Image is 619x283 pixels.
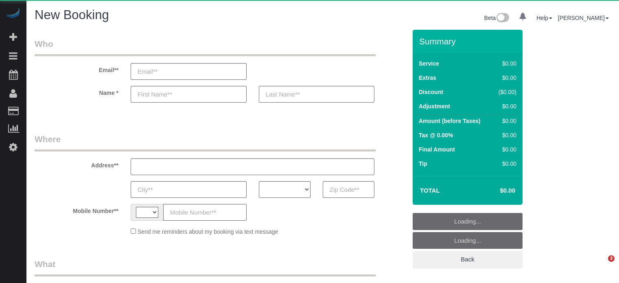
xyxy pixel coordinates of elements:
div: $0.00 [495,131,516,139]
a: [PERSON_NAME] [558,15,609,21]
label: Discount [419,88,443,96]
span: New Booking [35,8,109,22]
div: $0.00 [495,160,516,168]
label: Service [419,59,439,68]
legend: Where [35,133,376,151]
label: Final Amount [419,145,455,154]
legend: Who [35,38,376,56]
div: $0.00 [495,102,516,110]
div: ($0.00) [495,88,516,96]
label: Tip [419,160,427,168]
label: Amount (before Taxes) [419,117,480,125]
label: Adjustment [419,102,450,110]
a: Back [413,251,523,268]
label: Mobile Number** [28,204,125,215]
strong: Total [420,187,440,194]
a: Help [536,15,552,21]
div: $0.00 [495,74,516,82]
input: Mobile Number** [163,204,247,221]
img: New interface [496,13,509,24]
label: Extras [419,74,436,82]
iframe: Intercom live chat [591,255,611,275]
span: 3 [608,255,615,262]
h3: Summary [419,37,518,46]
span: Send me reminders about my booking via text message [138,228,278,235]
div: $0.00 [495,117,516,125]
div: $0.00 [495,145,516,154]
a: Beta [484,15,510,21]
legend: What [35,258,376,276]
input: Last Name** [259,86,375,103]
label: Name * [28,86,125,97]
h4: $0.00 [476,187,515,194]
input: Zip Code** [323,181,374,198]
label: Tax @ 0.00% [419,131,453,139]
input: First Name** [131,86,247,103]
div: $0.00 [495,59,516,68]
img: Automaid Logo [5,8,21,20]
